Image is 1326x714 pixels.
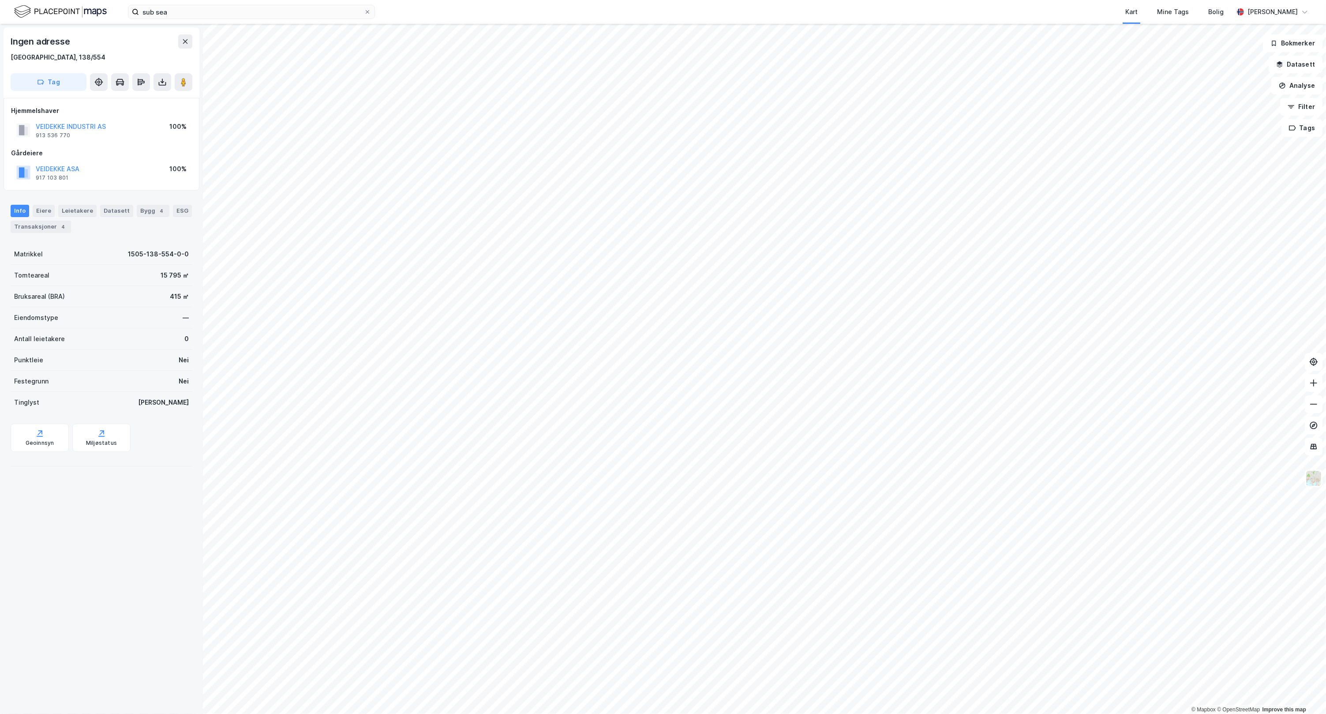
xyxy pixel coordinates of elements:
div: Hjemmelshaver [11,105,192,116]
a: Improve this map [1262,706,1306,713]
div: 4 [157,207,166,215]
iframe: Chat Widget [1282,672,1326,714]
div: [GEOGRAPHIC_DATA], 138/554 [11,52,105,63]
div: Mine Tags [1157,7,1189,17]
div: 100% [169,164,187,174]
div: Matrikkel [14,249,43,259]
div: 415 ㎡ [170,291,189,302]
div: [PERSON_NAME] [138,397,189,408]
div: — [183,312,189,323]
img: Z [1305,470,1322,487]
div: Punktleie [14,355,43,365]
button: Filter [1280,98,1322,116]
div: Nei [179,376,189,387]
div: Kart [1125,7,1138,17]
div: Miljøstatus [86,440,117,447]
div: 15 795 ㎡ [161,270,189,281]
div: Kontrollprogram for chat [1282,672,1326,714]
button: Analyse [1271,77,1322,94]
div: Transaksjoner [11,221,71,233]
button: Tags [1281,119,1322,137]
div: [PERSON_NAME] [1247,7,1298,17]
div: Nei [179,355,189,365]
div: Geoinnsyn [26,440,54,447]
button: Bokmerker [1263,34,1322,52]
div: 0 [184,334,189,344]
div: Bygg [137,205,169,217]
div: Bruksareal (BRA) [14,291,65,302]
button: Datasett [1269,56,1322,73]
a: OpenStreetMap [1217,706,1260,713]
div: Ingen adresse [11,34,71,49]
button: Tag [11,73,86,91]
div: 917 103 801 [36,174,68,181]
div: 913 536 770 [36,132,70,139]
div: Eiere [33,205,55,217]
div: Eiendomstype [14,312,58,323]
div: 1505-138-554-0-0 [128,249,189,259]
div: Tinglyst [14,397,39,408]
div: ESG [173,205,192,217]
div: Gårdeiere [11,148,192,158]
div: 4 [59,222,67,231]
div: Festegrunn [14,376,49,387]
div: Info [11,205,29,217]
div: Leietakere [58,205,97,217]
div: Bolig [1208,7,1224,17]
img: logo.f888ab2527a4732fd821a326f86c7f29.svg [14,4,107,19]
input: Søk på adresse, matrikkel, gårdeiere, leietakere eller personer [139,5,364,19]
div: Datasett [100,205,133,217]
a: Mapbox [1191,706,1216,713]
div: Antall leietakere [14,334,65,344]
div: Tomteareal [14,270,49,281]
div: 100% [169,121,187,132]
